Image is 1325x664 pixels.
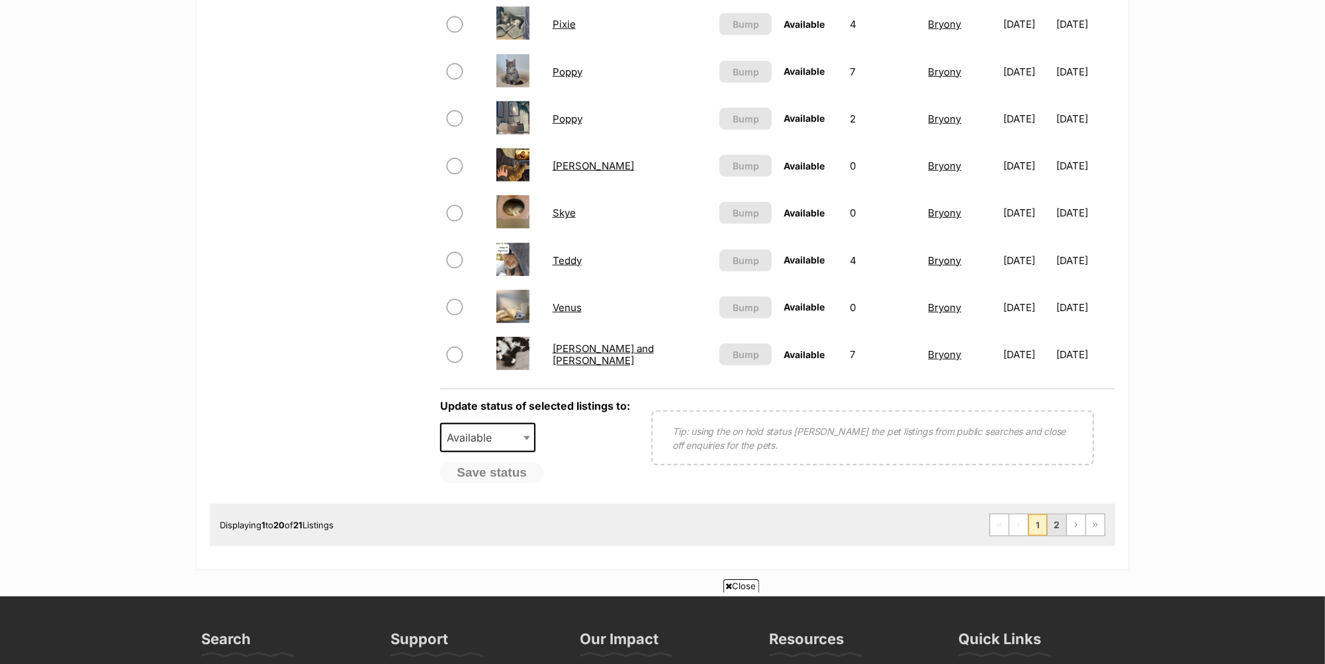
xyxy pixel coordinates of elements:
td: [DATE] [998,332,1055,377]
span: Available [784,113,825,124]
span: Available [784,19,825,30]
button: Bump [719,297,772,318]
label: Update status of selected listings to: [440,399,630,412]
td: [DATE] [998,238,1055,283]
span: First page [990,514,1009,536]
td: [DATE] [1057,285,1114,330]
td: [DATE] [998,285,1055,330]
td: [DATE] [998,49,1055,95]
td: 7 [845,49,922,95]
a: Venus [553,301,582,314]
button: Bump [719,250,772,271]
button: Bump [719,202,772,224]
button: Save status [440,462,543,483]
td: [DATE] [1057,190,1114,236]
span: Bump [733,65,759,79]
button: Bump [719,155,772,177]
span: Page 1 [1028,514,1047,536]
td: [DATE] [1057,238,1114,283]
span: Available [784,207,825,218]
td: [DATE] [1057,1,1114,47]
a: Bryony [929,301,962,314]
span: Available [784,66,825,77]
strong: 21 [293,520,302,530]
span: Available [784,160,825,171]
td: [DATE] [1057,143,1114,189]
p: Tip: using the on hold status [PERSON_NAME] the pet listings from public searches and close off e... [672,424,1073,452]
button: Bump [719,108,772,130]
span: Bump [733,254,759,267]
strong: 20 [273,520,285,530]
span: Bump [733,206,759,220]
nav: Pagination [989,514,1105,536]
td: 0 [845,143,922,189]
a: Bryony [929,254,962,267]
a: Bryony [929,18,962,30]
a: [PERSON_NAME] [553,160,634,172]
a: Bryony [929,113,962,125]
a: Bryony [929,207,962,219]
a: Poppy [553,113,582,125]
td: 2 [845,96,922,142]
td: [DATE] [998,96,1055,142]
a: Last page [1086,514,1105,536]
a: Bryony [929,66,962,78]
td: [DATE] [1057,332,1114,377]
span: Available [784,349,825,360]
td: [DATE] [998,1,1055,47]
span: Available [784,254,825,265]
td: [DATE] [998,143,1055,189]
img: Walter and Jinx [496,337,529,370]
td: 4 [845,238,922,283]
span: Bump [733,348,759,361]
span: Available [440,423,535,452]
h3: Support [390,630,448,656]
h3: Search [201,630,251,656]
strong: 1 [261,520,265,530]
button: Bump [719,61,772,83]
td: [DATE] [1057,49,1114,95]
button: Bump [719,344,772,365]
a: [PERSON_NAME] and [PERSON_NAME] [553,342,654,366]
a: Teddy [553,254,582,267]
span: Bump [733,17,759,31]
span: Close [723,579,759,593]
h3: Quick Links [958,630,1041,656]
span: Previous page [1009,514,1028,536]
td: 0 [845,285,922,330]
a: Skye [553,207,576,219]
td: [DATE] [998,190,1055,236]
span: Bump [733,301,759,314]
td: 4 [845,1,922,47]
span: Displaying to of Listings [220,520,334,530]
button: Bump [719,13,772,35]
span: Available [441,428,505,447]
iframe: Advertisement [422,598,903,657]
td: 0 [845,190,922,236]
td: [DATE] [1057,96,1114,142]
span: Bump [733,159,759,173]
img: Teddy [496,243,529,276]
a: Page 2 [1048,514,1066,536]
a: Bryony [929,160,962,172]
td: 7 [845,332,922,377]
span: Available [784,301,825,312]
a: Pixie [553,18,576,30]
a: Next page [1067,514,1085,536]
a: Bryony [929,348,962,361]
a: Poppy [553,66,582,78]
span: Bump [733,112,759,126]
